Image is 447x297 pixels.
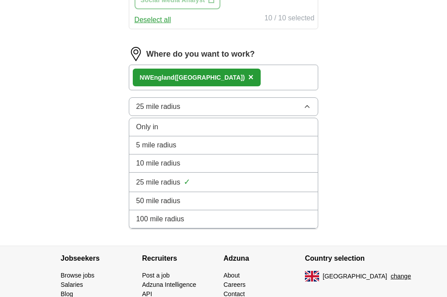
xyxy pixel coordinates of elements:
span: 25 mile radius [136,177,181,188]
a: Salaries [61,281,83,288]
img: UK flag [305,271,319,282]
span: Only in [136,122,158,132]
span: 25 mile radius [136,101,181,112]
label: Where do you want to work? [146,48,255,60]
strong: Engl [150,74,163,81]
button: 25 mile radius [129,97,319,116]
span: 50 mile radius [136,196,181,206]
a: Careers [223,281,246,288]
button: Deselect all [135,15,171,25]
span: 5 mile radius [136,140,177,150]
div: 10 / 10 selected [264,13,314,25]
a: Post a job [142,272,170,279]
a: About [223,272,240,279]
span: 100 mile radius [136,214,185,224]
span: ([GEOGRAPHIC_DATA]) [174,74,245,81]
button: × [248,71,254,84]
a: Adzuna Intelligence [142,281,196,288]
button: change [391,272,411,281]
div: NW and [140,73,245,82]
span: × [248,72,254,82]
span: 10 mile radius [136,158,181,169]
span: ✓ [184,176,190,188]
img: location.png [129,47,143,61]
a: Browse jobs [61,272,94,279]
h4: Country selection [305,246,386,271]
span: [GEOGRAPHIC_DATA] [323,272,387,281]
